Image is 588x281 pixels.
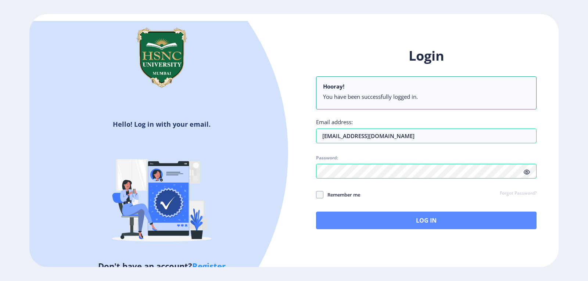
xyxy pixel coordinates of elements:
button: Log In [316,212,537,229]
img: hsnc.png [125,21,198,94]
img: Verified-rafiki.svg [97,132,226,260]
label: Email address: [316,118,353,126]
input: Email address [316,129,537,143]
a: Register [192,260,226,271]
h5: Don't have an account? [35,260,288,272]
h1: Login [316,47,537,65]
label: Password: [316,155,338,161]
li: You have been successfully logged in. [323,93,530,100]
a: Forgot Password? [500,190,537,197]
b: Hooray! [323,83,344,90]
span: Remember me [323,190,360,199]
